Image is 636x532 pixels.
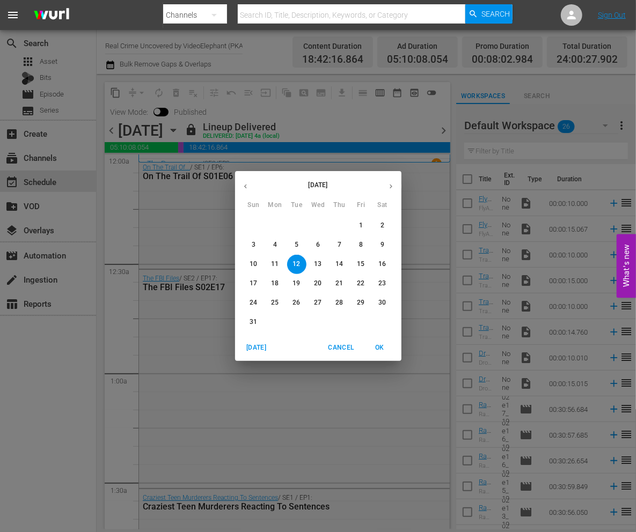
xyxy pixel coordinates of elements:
button: 2 [373,216,392,235]
p: 16 [378,260,386,269]
p: 28 [335,298,343,307]
button: 4 [266,235,285,255]
span: Fri [352,200,371,211]
span: Thu [330,200,349,211]
button: 1 [352,216,371,235]
button: 17 [244,274,264,293]
span: Wed [309,200,328,211]
button: 13 [309,255,328,274]
p: 19 [293,279,300,288]
p: 27 [314,298,321,307]
button: 8 [352,235,371,255]
span: Cancel [328,342,354,353]
p: 2 [381,221,384,230]
button: 28 [330,293,349,313]
p: 31 [250,317,257,327]
button: 15 [352,255,371,274]
button: [DATE] [239,339,274,357]
button: 14 [330,255,349,274]
p: 7 [338,240,341,249]
p: 26 [293,298,300,307]
button: 7 [330,235,349,255]
button: 6 [309,235,328,255]
span: OK [367,342,393,353]
img: ans4CAIJ8jUAAAAAAAAAAAAAAAAAAAAAAAAgQb4GAAAAAAAAAAAAAAAAAAAAAAAAJMjXAAAAAAAAAAAAAAAAAAAAAAAAgAT5G... [26,3,77,28]
p: 8 [359,240,363,249]
button: 20 [309,274,328,293]
p: 25 [271,298,279,307]
p: 22 [357,279,364,288]
button: 9 [373,235,392,255]
p: 9 [381,240,384,249]
span: Sun [244,200,264,211]
button: 11 [266,255,285,274]
p: 14 [335,260,343,269]
button: Open Feedback Widget [617,234,636,298]
p: 21 [335,279,343,288]
button: 29 [352,293,371,313]
span: Search [481,4,510,24]
span: [DATE] [244,342,269,353]
button: 26 [287,293,306,313]
button: 27 [309,293,328,313]
p: 1 [359,221,363,230]
p: 5 [295,240,298,249]
p: 4 [273,240,277,249]
p: [DATE] [256,180,381,190]
button: 18 [266,274,285,293]
p: 15 [357,260,364,269]
button: 10 [244,255,264,274]
p: 12 [293,260,300,269]
p: 29 [357,298,364,307]
button: 16 [373,255,392,274]
p: 23 [378,279,386,288]
button: 23 [373,274,392,293]
button: 22 [352,274,371,293]
button: Cancel [324,339,358,357]
button: 31 [244,313,264,332]
p: 6 [316,240,320,249]
p: 30 [378,298,386,307]
p: 17 [250,279,257,288]
button: 30 [373,293,392,313]
p: 10 [250,260,257,269]
button: 19 [287,274,306,293]
p: 24 [250,298,257,307]
p: 13 [314,260,321,269]
span: Sat [373,200,392,211]
button: OK [363,339,397,357]
p: 3 [252,240,255,249]
p: 11 [271,260,279,269]
button: 3 [244,235,264,255]
span: menu [6,9,19,21]
p: 18 [271,279,279,288]
button: 25 [266,293,285,313]
span: Tue [287,200,306,211]
button: 21 [330,274,349,293]
span: Mon [266,200,285,211]
p: 20 [314,279,321,288]
a: Sign Out [598,11,626,19]
button: 24 [244,293,264,313]
button: 12 [287,255,306,274]
button: 5 [287,235,306,255]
